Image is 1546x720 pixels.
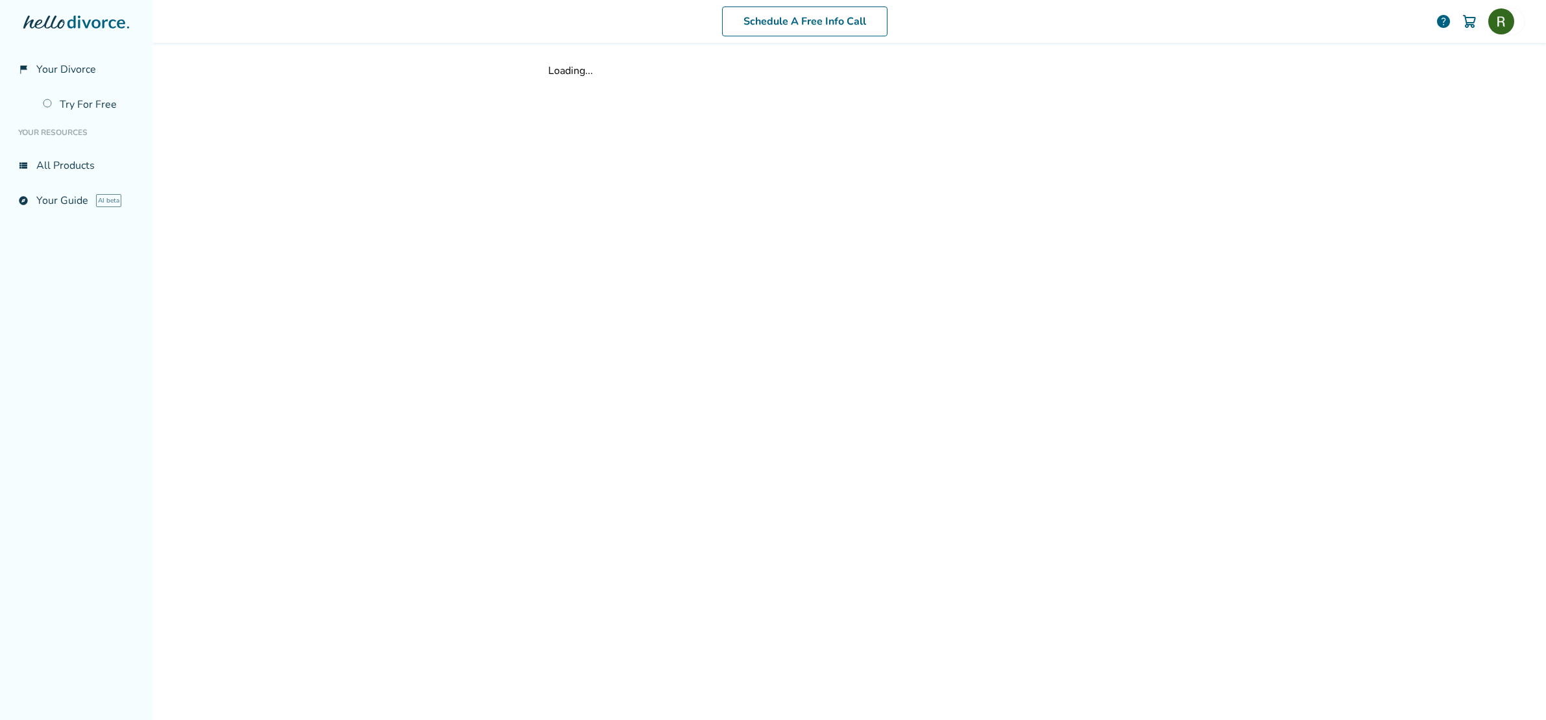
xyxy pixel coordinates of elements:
span: Your Divorce [36,62,96,77]
span: AI beta [96,194,121,207]
a: help [1436,14,1451,29]
img: Cart [1462,14,1477,29]
div: Loading... [548,64,1150,78]
span: view_list [18,160,29,171]
li: Your Resources [10,119,142,145]
a: view_listAll Products [10,151,142,180]
a: Try For Free [35,90,142,119]
a: exploreYour GuideAI beta [10,186,142,216]
img: Rob Navarro [1488,8,1514,34]
a: flag_2Your Divorce [10,55,142,84]
span: flag_2 [18,64,29,75]
span: explore [18,195,29,206]
a: Schedule A Free Info Call [722,6,888,36]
